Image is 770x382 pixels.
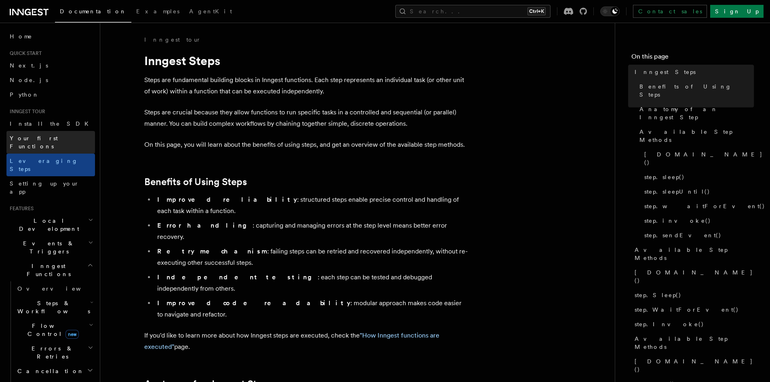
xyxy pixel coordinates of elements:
span: Python [10,91,39,98]
span: Setting up your app [10,180,79,195]
a: AgentKit [184,2,237,22]
span: [DOMAIN_NAME]() [644,150,763,167]
a: Inngest Steps [631,65,754,79]
a: Contact sales [633,5,707,18]
span: Events & Triggers [6,239,88,255]
strong: Improved reliability [157,196,297,203]
a: Next.js [6,58,95,73]
span: Inngest tour [6,108,45,115]
span: Examples [136,8,179,15]
a: Your first Functions [6,131,95,154]
button: Steps & Workflows [14,296,95,319]
strong: Retry mechanism [157,247,267,255]
span: [DOMAIN_NAME]() [635,357,754,374]
a: Overview [14,281,95,296]
span: Features [6,205,34,212]
a: Inngest tour [144,36,201,44]
button: Search...Ctrl+K [395,5,551,18]
a: [DOMAIN_NAME]() [631,265,754,288]
span: [DOMAIN_NAME]() [635,268,754,285]
a: step.Sleep() [631,288,754,302]
a: step.WaitForEvent() [631,302,754,317]
strong: Independent testing [157,273,318,281]
a: [DOMAIN_NAME]() [641,147,754,170]
span: Overview [17,285,101,292]
a: Install the SDK [6,116,95,131]
h4: On this page [631,52,754,65]
span: Available Step Methods [639,128,754,144]
a: Available Step Methods [631,331,754,354]
span: Available Step Methods [635,335,754,351]
h1: Inngest Steps [144,53,468,68]
a: Examples [131,2,184,22]
span: Next.js [10,62,48,69]
span: Flow Control [14,322,89,338]
span: step.Sleep() [635,291,681,299]
span: Documentation [60,8,127,15]
button: Errors & Retries [14,341,95,364]
span: step.sleepUntil() [644,188,710,196]
span: Inngest Functions [6,262,87,278]
a: Home [6,29,95,44]
a: Benefits of Using Steps [144,176,247,188]
p: On this page, you will learn about the benefits of using steps, and get an overview of the availa... [144,139,468,150]
span: step.invoke() [644,217,711,225]
button: Cancellation [14,364,95,378]
a: Documentation [55,2,131,23]
a: step.invoke() [641,213,754,228]
li: : structured steps enable precise control and handling of each task within a function. [155,194,468,217]
strong: Error handling [157,222,253,229]
span: Install the SDK [10,120,93,127]
button: Flow Controlnew [14,319,95,341]
span: step.sleep() [644,173,685,181]
kbd: Ctrl+K [527,7,546,15]
li: : each step can be tested and debugged independently from others. [155,272,468,294]
span: Cancellation [14,367,84,375]
a: Sign Up [710,5,764,18]
a: step.sleep() [641,170,754,184]
a: Anatomy of an Inngest Step [636,102,754,125]
a: Available Step Methods [636,125,754,147]
span: step.waitForEvent() [644,202,765,210]
span: step.WaitForEvent() [635,306,739,314]
span: Errors & Retries [14,344,88,361]
span: Home [10,32,32,40]
a: Python [6,87,95,102]
span: Local Development [6,217,88,233]
a: step.Invoke() [631,317,754,331]
span: Steps & Workflows [14,299,90,315]
a: [DOMAIN_NAME]() [631,354,754,377]
span: new [65,330,79,339]
span: Quick start [6,50,42,57]
p: If you'd like to learn more about how Inngest steps are executed, check the page. [144,330,468,352]
span: Your first Functions [10,135,58,150]
a: Leveraging Steps [6,154,95,176]
li: : modular approach makes code easier to navigate and refactor. [155,298,468,320]
a: step.waitForEvent() [641,199,754,213]
p: Steps are crucial because they allow functions to run specific tasks in a controlled and sequenti... [144,107,468,129]
span: step.Invoke() [635,320,704,328]
span: Anatomy of an Inngest Step [639,105,754,121]
span: AgentKit [189,8,232,15]
span: Node.js [10,77,48,83]
li: : capturing and managing errors at the step level means better error recovery. [155,220,468,243]
a: step.sendEvent() [641,228,754,243]
button: Events & Triggers [6,236,95,259]
span: Benefits of Using Steps [639,82,754,99]
a: Setting up your app [6,176,95,199]
a: Benefits of Using Steps [636,79,754,102]
strong: Improved code readability [157,299,350,307]
a: Available Step Methods [631,243,754,265]
p: Steps are fundamental building blocks in Inngest functions. Each step represents an individual ta... [144,74,468,97]
button: Local Development [6,213,95,236]
span: Available Step Methods [635,246,754,262]
span: step.sendEvent() [644,231,721,239]
button: Toggle dark mode [600,6,620,16]
a: Node.js [6,73,95,87]
span: Inngest Steps [635,68,696,76]
li: : failing steps can be retried and recovered independently, without re-executing other successful... [155,246,468,268]
button: Inngest Functions [6,259,95,281]
a: step.sleepUntil() [641,184,754,199]
span: Leveraging Steps [10,158,78,172]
